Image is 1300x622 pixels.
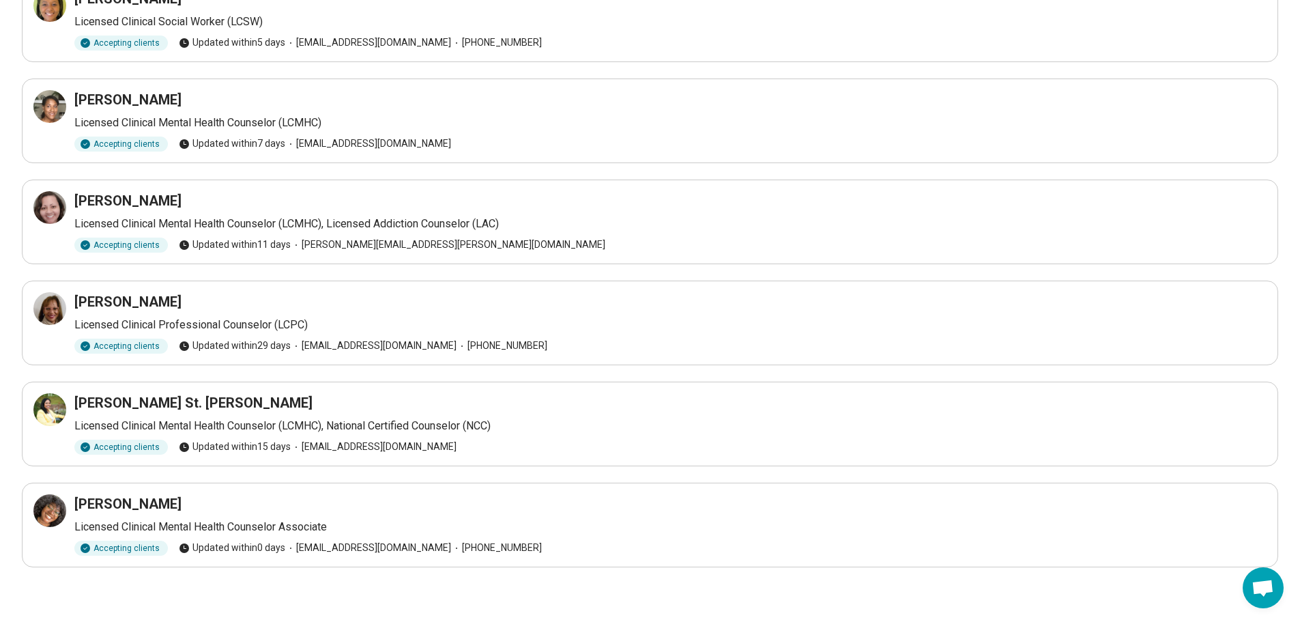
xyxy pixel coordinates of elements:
div: Accepting clients [74,137,168,152]
p: Licensed Clinical Professional Counselor (LCPC) [74,317,1267,333]
span: Updated within 7 days [179,137,285,151]
h3: [PERSON_NAME] [74,292,182,311]
h3: [PERSON_NAME] [74,90,182,109]
span: Updated within 15 days [179,440,291,454]
span: [EMAIL_ADDRESS][DOMAIN_NAME] [285,36,451,50]
span: Updated within 29 days [179,339,291,353]
span: Updated within 5 days [179,36,285,50]
span: [EMAIL_ADDRESS][DOMAIN_NAME] [291,440,457,454]
div: Accepting clients [74,440,168,455]
span: [PHONE_NUMBER] [451,36,542,50]
span: [PHONE_NUMBER] [451,541,542,555]
span: Updated within 11 days [179,238,291,252]
p: Licensed Clinical Mental Health Counselor (LCMHC), National Certified Counselor (NCC) [74,418,1267,434]
span: [EMAIL_ADDRESS][DOMAIN_NAME] [285,137,451,151]
div: Accepting clients [74,36,168,51]
div: Accepting clients [74,238,168,253]
p: Licensed Clinical Social Worker (LCSW) [74,14,1267,30]
div: Accepting clients [74,541,168,556]
span: [PERSON_NAME][EMAIL_ADDRESS][PERSON_NAME][DOMAIN_NAME] [291,238,605,252]
div: Open chat [1243,567,1284,608]
span: Updated within 0 days [179,541,285,555]
h3: [PERSON_NAME] [74,191,182,210]
p: Licensed Clinical Mental Health Counselor Associate [74,519,1267,535]
h3: [PERSON_NAME] St. [PERSON_NAME] [74,393,313,412]
span: [EMAIL_ADDRESS][DOMAIN_NAME] [291,339,457,353]
span: [EMAIL_ADDRESS][DOMAIN_NAME] [285,541,451,555]
p: Licensed Clinical Mental Health Counselor (LCMHC), Licensed Addiction Counselor (LAC) [74,216,1267,232]
div: Accepting clients [74,339,168,354]
h3: [PERSON_NAME] [74,494,182,513]
p: Licensed Clinical Mental Health Counselor (LCMHC) [74,115,1267,131]
span: [PHONE_NUMBER] [457,339,547,353]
